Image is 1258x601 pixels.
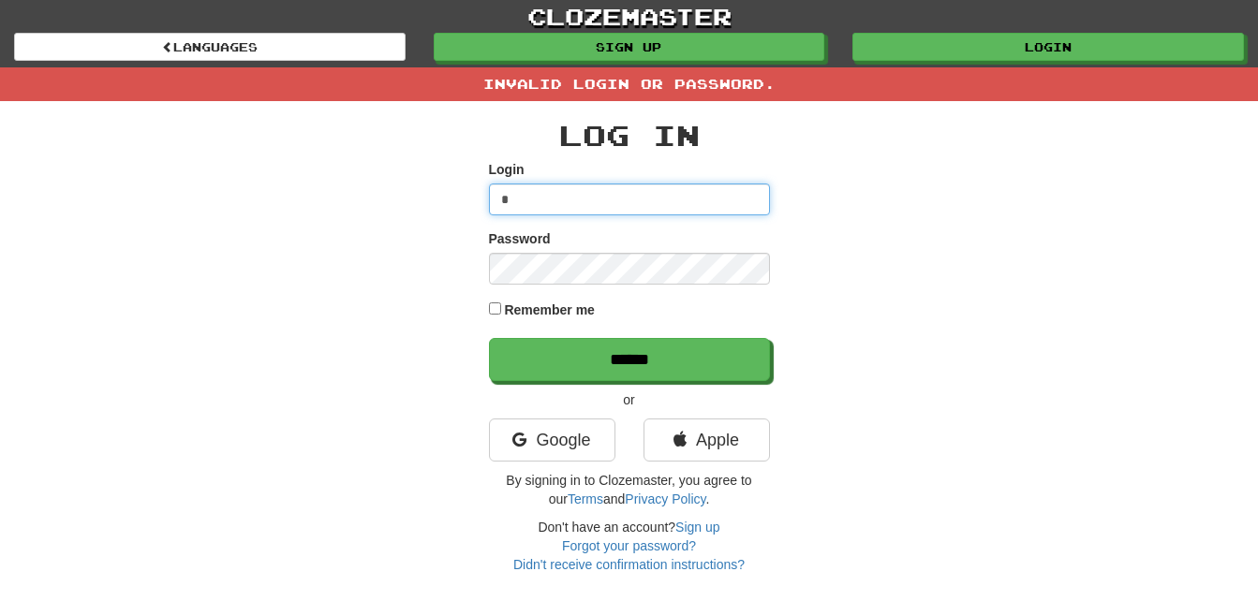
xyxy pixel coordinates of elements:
[14,33,406,61] a: Languages
[513,557,745,572] a: Didn't receive confirmation instructions?
[568,491,603,506] a: Terms
[489,120,770,151] h2: Log In
[625,491,705,506] a: Privacy Policy
[489,518,770,574] div: Don't have an account?
[644,418,770,462] a: Apple
[489,160,525,179] label: Login
[562,538,696,553] a: Forgot your password?
[489,390,770,409] p: or
[489,229,551,248] label: Password
[489,418,615,462] a: Google
[504,300,595,319] label: Remember me
[489,471,770,508] p: By signing in to Clozemaster, you agree to our and .
[434,33,825,61] a: Sign up
[852,33,1244,61] a: Login
[675,520,719,535] a: Sign up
